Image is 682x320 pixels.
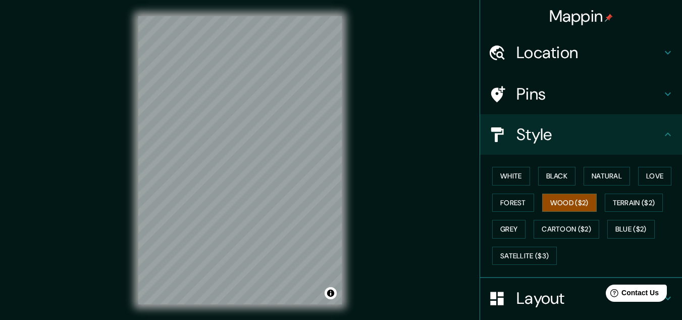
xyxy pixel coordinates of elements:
[492,194,534,212] button: Forest
[480,114,682,155] div: Style
[538,167,576,186] button: Black
[592,281,671,309] iframe: Help widget launcher
[492,167,530,186] button: White
[516,288,662,308] h4: Layout
[480,278,682,318] div: Layout
[605,14,613,22] img: pin-icon.png
[607,220,655,239] button: Blue ($2)
[638,167,671,186] button: Love
[584,167,630,186] button: Natural
[480,74,682,114] div: Pins
[138,16,342,304] canvas: Map
[516,84,662,104] h4: Pins
[516,124,662,145] h4: Style
[605,194,663,212] button: Terrain ($2)
[492,247,557,265] button: Satellite ($3)
[549,6,613,26] h4: Mappin
[542,194,597,212] button: Wood ($2)
[534,220,599,239] button: Cartoon ($2)
[480,32,682,73] div: Location
[325,287,337,299] button: Toggle attribution
[492,220,526,239] button: Grey
[516,42,662,63] h4: Location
